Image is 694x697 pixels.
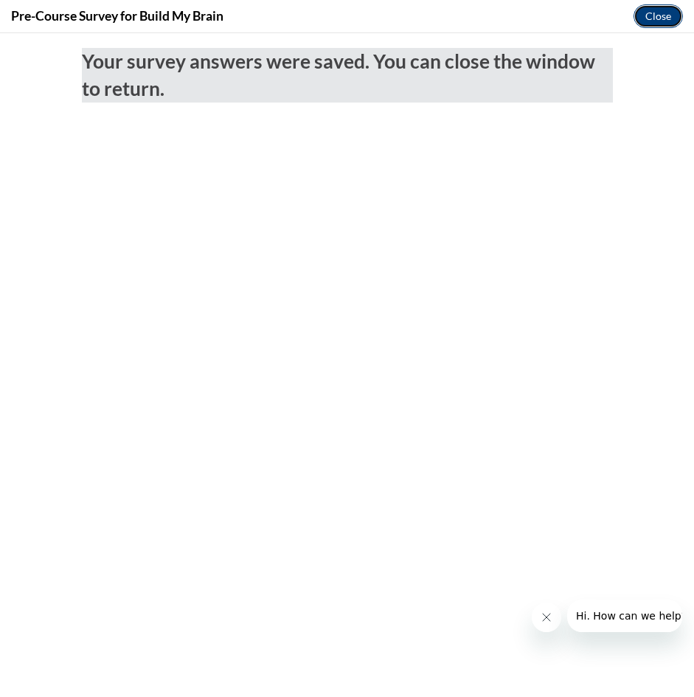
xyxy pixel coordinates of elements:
[82,16,595,67] span: Your survey answers were saved. You can close the window to return.
[532,603,561,632] iframe: Close message
[567,600,682,632] iframe: Message from company
[634,4,683,28] button: Close
[9,10,119,22] span: Hi. How can we help?
[11,7,223,25] h4: Pre-Course Survey for Build My Brain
